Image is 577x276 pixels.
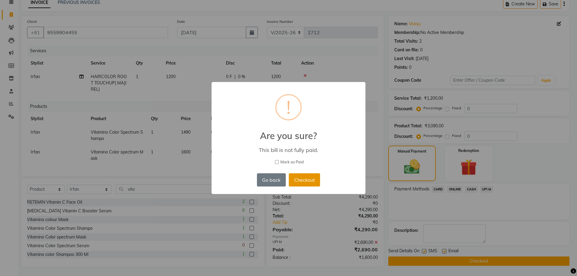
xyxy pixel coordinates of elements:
[286,95,291,119] div: !
[289,173,320,187] button: Checkout
[212,123,365,141] h2: Are you sure?
[220,147,357,153] div: This bill is not fully paid.
[280,159,304,165] span: Mark as Paid
[275,160,279,164] input: Mark as Paid
[257,173,286,187] button: Go back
